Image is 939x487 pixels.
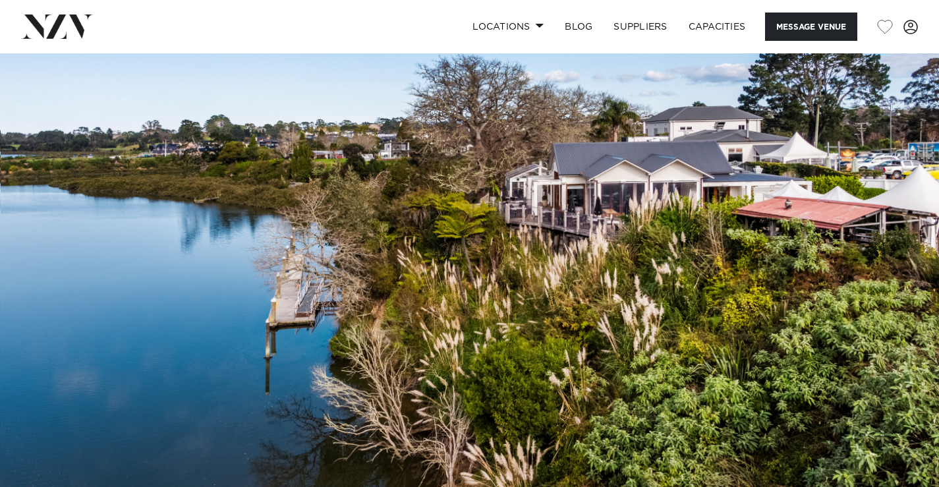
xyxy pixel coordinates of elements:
a: Locations [462,13,554,41]
a: SUPPLIERS [603,13,677,41]
a: Capacities [678,13,756,41]
img: nzv-logo.png [21,14,93,38]
button: Message Venue [765,13,857,41]
a: BLOG [554,13,603,41]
